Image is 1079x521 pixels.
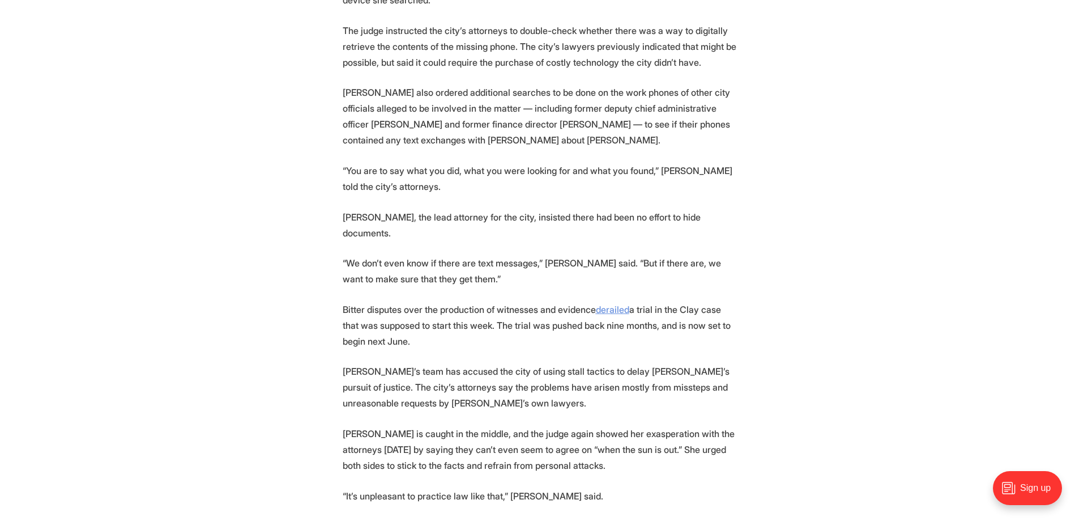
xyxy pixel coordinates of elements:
p: “It’s unpleasant to practice law like that,” [PERSON_NAME] said. [343,488,737,504]
p: The judge instructed the city’s attorneys to double-check whether there was a way to digitally re... [343,23,737,70]
p: [PERSON_NAME]’s team has accused the city of using stall tactics to delay [PERSON_NAME]’s pursuit... [343,363,737,411]
p: [PERSON_NAME], the lead attorney for the city, insisted there had been no effort to hide documents. [343,209,737,241]
p: “We don’t even know if there are text messages,” [PERSON_NAME] said. “But if there are, we want t... [343,255,737,287]
iframe: portal-trigger [983,465,1079,521]
p: “You are to say what you did, what you were looking for and what you found,” [PERSON_NAME] told t... [343,163,737,194]
p: [PERSON_NAME] also ordered additional searches to be done on the work phones of other city offici... [343,84,737,148]
a: derailed [596,304,629,315]
p: Bitter disputes over the production of witnesses and evidence a trial in the Clay case that was s... [343,302,737,349]
p: [PERSON_NAME] is caught in the middle, and the judge again showed her exasperation with the attor... [343,426,737,473]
